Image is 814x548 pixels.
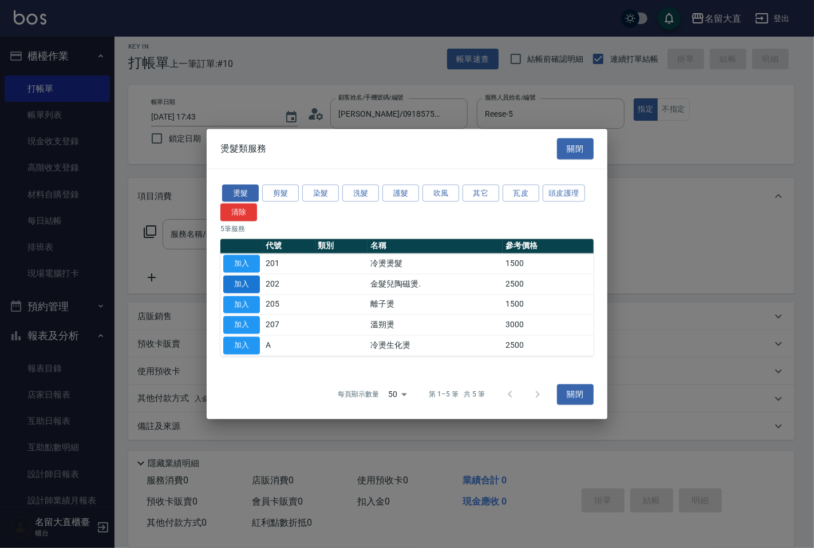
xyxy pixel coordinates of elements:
[368,295,503,315] td: 離子燙
[503,274,594,295] td: 2500
[503,335,594,356] td: 2500
[368,335,503,356] td: 冷燙生化燙
[368,274,503,295] td: 金髮兒陶磁燙.
[315,239,368,254] th: 類別
[220,143,266,154] span: 燙髮類服務
[463,184,499,202] button: 其它
[263,295,315,315] td: 205
[384,379,411,410] div: 50
[429,389,485,399] p: 第 1–5 筆 共 5 筆
[220,224,594,235] p: 5 筆服務
[503,184,539,202] button: 瓦皮
[338,389,379,399] p: 每頁顯示數量
[342,184,379,202] button: 洗髮
[223,316,260,334] button: 加入
[543,184,585,202] button: 頭皮護理
[503,315,594,335] td: 3000
[223,275,260,293] button: 加入
[262,184,299,202] button: 剪髮
[382,184,419,202] button: 護髮
[503,239,594,254] th: 參考價格
[263,253,315,274] td: 201
[263,335,315,356] td: A
[223,255,260,273] button: 加入
[368,239,503,254] th: 名稱
[368,315,503,335] td: 溫朔燙
[223,337,260,355] button: 加入
[263,239,315,254] th: 代號
[263,274,315,295] td: 202
[220,204,257,221] button: 清除
[302,184,339,202] button: 染髮
[223,296,260,313] button: 加入
[422,184,459,202] button: 吹風
[222,184,259,202] button: 燙髮
[263,315,315,335] td: 207
[503,295,594,315] td: 1500
[557,138,594,160] button: 關閉
[368,253,503,274] td: 冷燙燙髮
[503,253,594,274] td: 1500
[557,384,594,405] button: 關閉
